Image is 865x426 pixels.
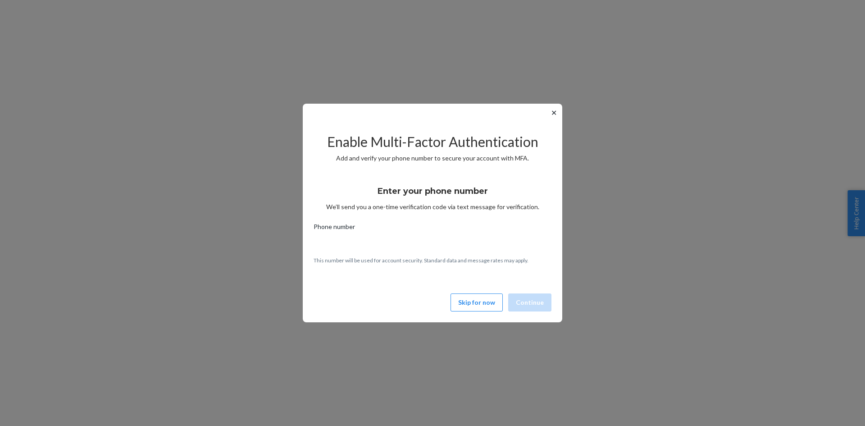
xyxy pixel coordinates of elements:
[549,107,559,118] button: ✕
[508,293,551,311] button: Continue
[451,293,503,311] button: Skip for now
[314,222,355,235] span: Phone number
[314,154,551,163] p: Add and verify your phone number to secure your account with MFA.
[314,178,551,211] div: We’ll send you a one-time verification code via text message for verification.
[378,185,488,197] h3: Enter your phone number
[314,134,551,149] h2: Enable Multi-Factor Authentication
[314,257,551,264] p: This number will be used for account security. Standard data and message rates may apply.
